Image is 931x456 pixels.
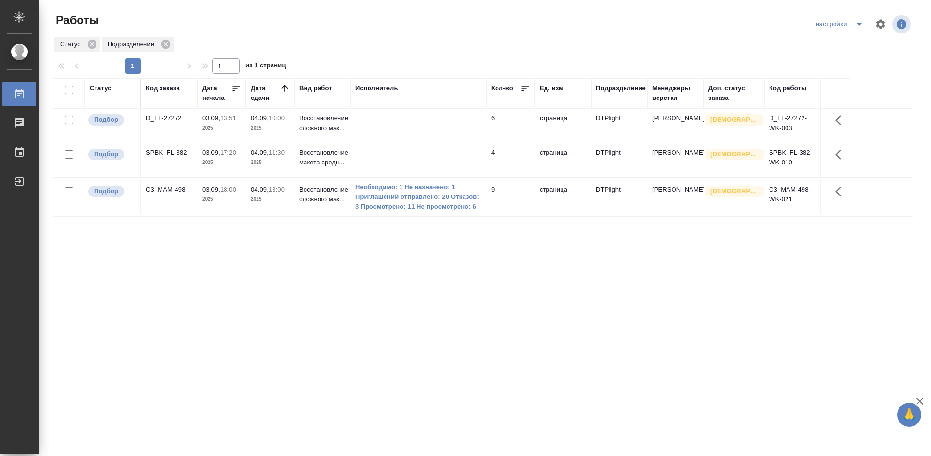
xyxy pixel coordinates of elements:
td: страница [535,143,591,177]
div: C3_MAM-498 [146,185,193,195]
td: C3_MAM-498-WK-021 [764,180,820,214]
p: 18:00 [220,186,236,193]
button: Здесь прячутся важные кнопки [830,180,853,203]
p: 11:30 [269,149,285,156]
div: SPBK_FL-382 [146,148,193,158]
p: Восстановление сложного мак... [299,114,346,133]
p: 13:00 [269,186,285,193]
p: Подбор [94,115,118,125]
button: Здесь прячутся важные кнопки [830,143,853,166]
div: Вид работ [299,83,332,93]
p: 2025 [251,123,289,133]
td: DTPlight [591,180,647,214]
td: 6 [486,109,535,143]
div: Можно подбирать исполнителей [87,185,135,198]
p: 2025 [202,123,241,133]
p: Статус [60,39,84,49]
a: Необходимо: 1 Не назначено: 1 Приглашений отправлено: 20 Отказов: 3 Просмотрено: 11 Не просмотрен... [355,182,482,212]
div: Можно подбирать исполнителей [87,114,135,127]
div: Подразделение [102,37,174,52]
p: 2025 [202,158,241,167]
p: 04.09, [251,149,269,156]
p: [PERSON_NAME] [652,148,699,158]
span: 🙏 [901,405,917,425]
div: Доп. статус заказа [708,83,759,103]
td: SPBK_FL-382-WK-010 [764,143,820,177]
span: Настроить таблицу [869,13,892,36]
div: Ед. изм [540,83,563,93]
div: Дата сдачи [251,83,280,103]
button: Здесь прячутся важные кнопки [830,109,853,132]
p: [DEMOGRAPHIC_DATA] [710,149,759,159]
p: 03.09, [202,186,220,193]
div: Статус [54,37,100,52]
p: Восстановление макета средн... [299,148,346,167]
td: DTPlight [591,109,647,143]
div: D_FL-27272 [146,114,193,123]
span: из 1 страниц [245,60,286,74]
p: 03.09, [202,149,220,156]
p: 04.09, [251,186,269,193]
div: Код работы [769,83,806,93]
p: 03.09, [202,114,220,122]
div: Исполнитель [355,83,398,93]
div: Подразделение [596,83,646,93]
p: [PERSON_NAME] [652,114,699,123]
p: Восстановление сложного мак... [299,185,346,204]
td: 9 [486,180,535,214]
td: страница [535,109,591,143]
p: [DEMOGRAPHIC_DATA] [710,186,759,196]
div: Дата начала [202,83,231,103]
p: Подразделение [108,39,158,49]
p: 04.09, [251,114,269,122]
div: split button [813,16,869,32]
td: D_FL-27272-WK-003 [764,109,820,143]
span: Посмотреть информацию [892,15,913,33]
td: 4 [486,143,535,177]
p: Подбор [94,186,118,196]
td: страница [535,180,591,214]
p: 2025 [202,195,241,204]
div: Код заказа [146,83,180,93]
p: 10:00 [269,114,285,122]
p: [PERSON_NAME] [652,185,699,195]
p: 2025 [251,195,289,204]
span: Работы [53,13,99,28]
p: 2025 [251,158,289,167]
div: Можно подбирать исполнителей [87,148,135,161]
p: Подбор [94,149,118,159]
div: Кол-во [491,83,513,93]
p: 13:51 [220,114,236,122]
button: 🙏 [897,403,921,427]
div: Статус [90,83,112,93]
td: DTPlight [591,143,647,177]
p: 17:20 [220,149,236,156]
div: Менеджеры верстки [652,83,699,103]
p: [DEMOGRAPHIC_DATA] [710,115,759,125]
